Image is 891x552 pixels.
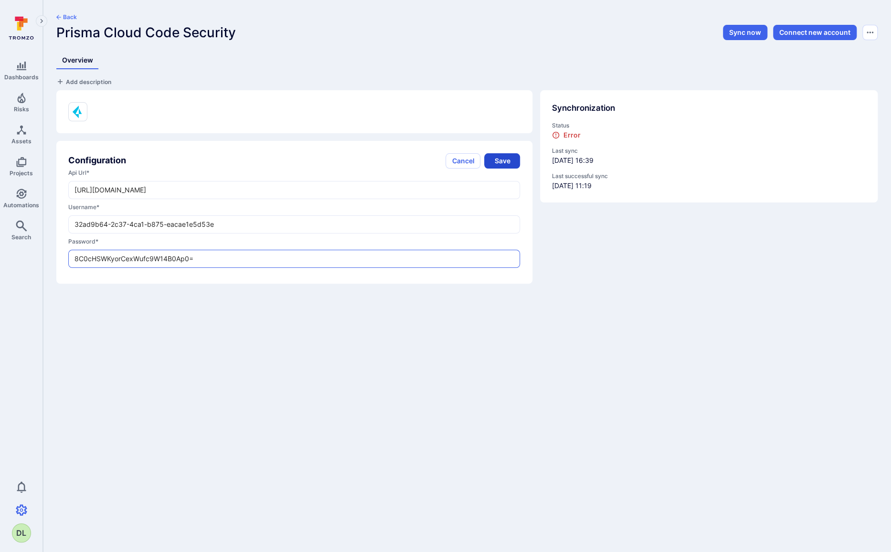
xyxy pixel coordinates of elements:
button: Sync now [723,25,767,40]
h2: Configuration [68,154,126,167]
div: Synchronization [552,102,866,115]
div: [DATE] 16:39 [552,147,866,165]
button: Cancel [445,153,480,169]
a: Overview [56,52,99,69]
span: Projects [10,170,33,177]
span: Status [552,121,866,130]
div: Dennis Lee [12,523,31,542]
span: Dashboards [4,74,39,81]
label: password * [68,237,520,246]
button: Expand navigation menu [36,15,47,27]
span: Assets [11,138,32,145]
span: Last successful sync [552,172,866,180]
span: Search [11,234,31,241]
label: username * [68,203,520,212]
span: Last sync [552,147,866,155]
span: Risks [14,106,29,113]
span: Prisma Cloud Code Security [56,24,236,41]
i: Expand navigation menu [38,17,45,25]
div: status [552,121,866,140]
button: Back [56,13,77,21]
div: [DATE] 11:19 [552,172,866,191]
button: Options menu [862,25,878,40]
button: Connect new account [773,25,857,40]
button: Add description [56,77,111,86]
div: Error [552,131,581,139]
button: DL [12,523,31,542]
div: Integrations tabs [56,52,878,69]
button: Save [484,153,520,169]
label: api url * [68,169,520,177]
span: Automations [3,202,39,209]
span: Add description [66,78,111,85]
